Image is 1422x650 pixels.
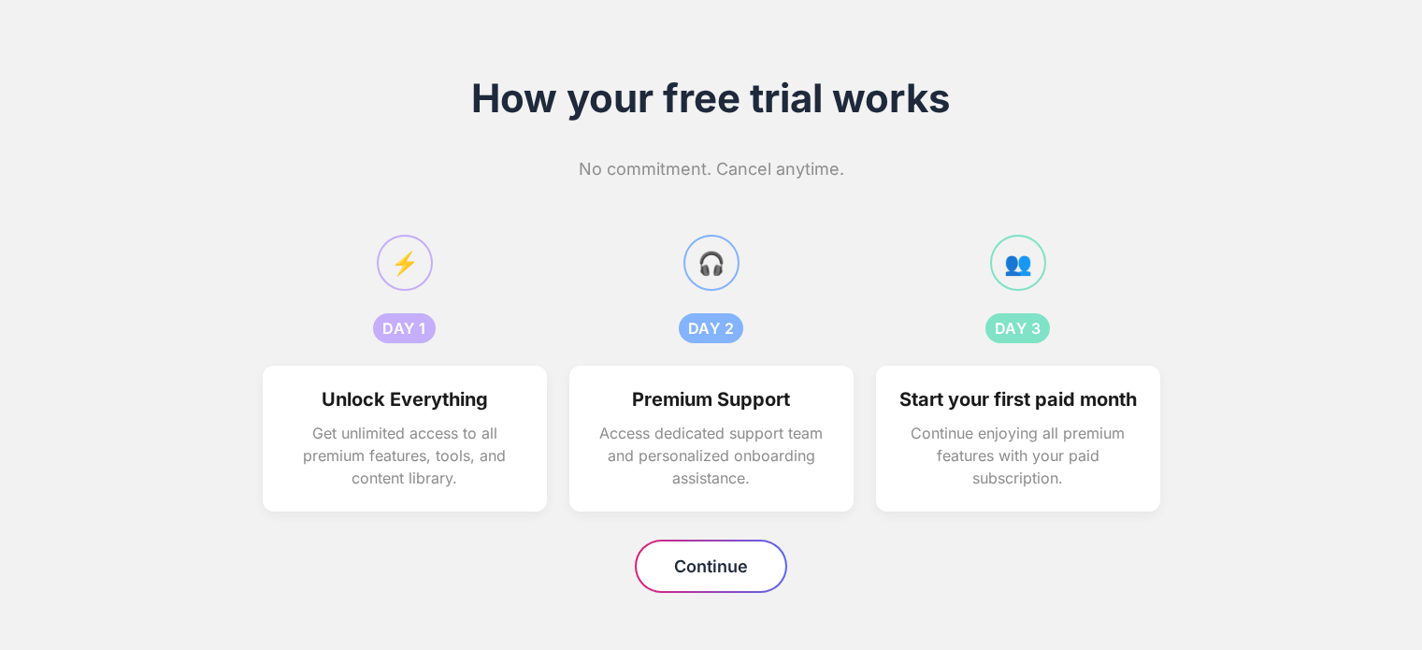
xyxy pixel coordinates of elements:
[592,422,831,489] p: Access dedicated support team and personalized onboarding assistance.
[285,388,524,411] h3: Unlock Everything
[377,235,433,291] div: ⚡
[898,422,1138,489] p: Continue enjoying all premium features with your paid subscription.
[285,422,524,489] p: Get unlimited access to all premium features, tools, and content library.
[683,235,740,291] div: 🎧
[679,313,744,343] div: DAY 2
[985,313,1051,343] div: DAY 3
[263,159,1160,179] p: No commitment. Cancel anytime.
[373,313,436,343] div: DAY 1
[263,75,1160,122] h1: How your free trial works
[990,235,1046,291] div: 👥
[592,388,831,411] h3: Premium Support
[898,388,1138,411] h3: Start your first paid month
[637,542,785,591] button: Continue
